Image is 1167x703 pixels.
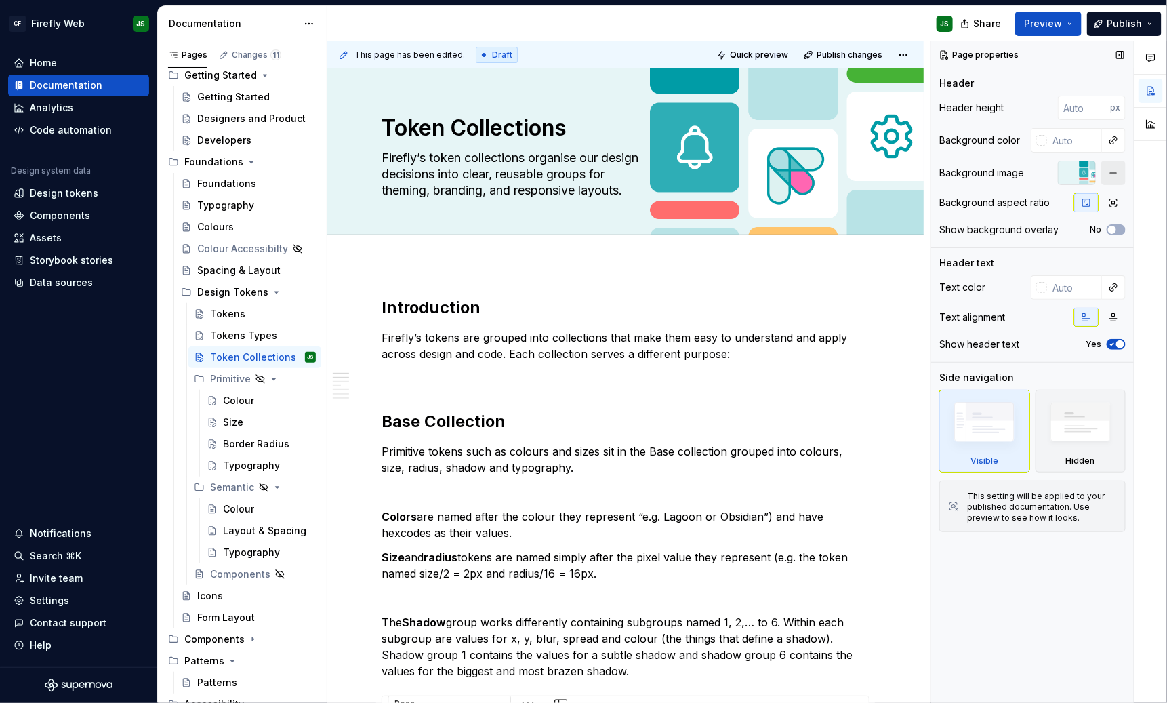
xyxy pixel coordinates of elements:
[30,254,113,267] div: Storybook stories
[1047,275,1102,300] input: Auto
[201,390,321,411] a: Colour
[1090,224,1101,235] label: No
[188,303,321,325] a: Tokens
[201,542,321,563] a: Typography
[382,510,417,523] strong: Colors
[176,216,321,238] a: Colours
[8,249,149,271] a: Storybook stories
[1047,128,1102,153] input: Auto
[382,549,869,582] p: and tokens are named simply after the pixel value they represent (e.g. the token named size/2 = 2...
[197,220,234,234] div: Colours
[45,679,112,692] svg: Supernova Logo
[973,17,1001,31] span: Share
[967,491,1117,523] div: This setting will be applied to your published documentation. Use preview to see how it looks.
[223,416,243,429] div: Size
[402,616,446,629] strong: Shadow
[307,350,314,364] div: JS
[30,549,81,563] div: Search ⌘K
[30,276,93,289] div: Data sources
[8,182,149,204] a: Design tokens
[176,108,321,129] a: Designers and Product
[800,45,888,64] button: Publish changes
[210,481,254,494] div: Semantic
[184,654,224,668] div: Patterns
[270,49,281,60] span: 11
[30,56,57,70] div: Home
[424,550,457,564] strong: radius
[8,523,149,544] button: Notifications
[1024,17,1062,31] span: Preview
[210,329,277,342] div: Tokens Types
[30,527,91,540] div: Notifications
[163,64,321,86] div: Getting Started
[30,616,106,630] div: Contact support
[197,611,255,624] div: Form Layout
[201,433,321,455] a: Border Radius
[939,166,1024,180] div: Background image
[31,17,85,31] div: Firefly Web
[8,590,149,611] a: Settings
[197,264,281,277] div: Spacing & Layout
[197,134,251,147] div: Developers
[817,49,882,60] span: Publish changes
[223,524,306,538] div: Layout & Spacing
[30,186,98,200] div: Design tokens
[184,155,243,169] div: Foundations
[939,223,1059,237] div: Show background overlay
[188,563,321,585] a: Components
[188,368,321,390] div: Primitive
[354,49,465,60] span: This page has been edited.
[379,147,867,201] textarea: Firefly’s token collections organise our design decisions into clear, reusable groups for theming...
[137,18,146,29] div: JS
[188,346,321,368] a: Token CollectionsJS
[941,18,949,29] div: JS
[8,545,149,567] button: Search ⌘K
[232,49,281,60] div: Changes
[8,612,149,634] button: Contact support
[176,129,321,151] a: Developers
[382,329,869,362] p: Firefly’s tokens are grouped into collections that make them easy to understand and apply across ...
[223,502,254,516] div: Colour
[939,196,1050,209] div: Background aspect ratio
[379,112,867,144] textarea: Token Collections
[176,86,321,108] a: Getting Started
[8,205,149,226] a: Components
[1015,12,1082,36] button: Preview
[939,390,1030,473] div: Visible
[223,546,280,559] div: Typography
[382,443,869,476] p: Primitive tokens such as colours and sizes sit in the Base collection grouped into colours, size,...
[223,394,254,407] div: Colour
[1058,96,1110,120] input: Auto
[939,134,1020,147] div: Background color
[201,411,321,433] a: Size
[201,455,321,477] a: Typography
[970,456,998,466] div: Visible
[1087,12,1162,36] button: Publish
[176,195,321,216] a: Typography
[30,571,83,585] div: Invite team
[197,242,288,256] div: Colour Accessibilty
[939,310,1005,324] div: Text alignment
[30,123,112,137] div: Code automation
[210,307,245,321] div: Tokens
[201,520,321,542] a: Layout & Spacing
[8,52,149,74] a: Home
[8,227,149,249] a: Assets
[176,585,321,607] a: Icons
[197,90,270,104] div: Getting Started
[382,411,869,433] h2: Base Collection
[939,256,994,270] div: Header text
[176,607,321,628] a: Form Layout
[197,285,268,299] div: Design Tokens
[184,632,245,646] div: Components
[163,650,321,672] div: Patterns
[492,49,512,60] span: Draft
[8,567,149,589] a: Invite team
[8,635,149,656] button: Help
[9,16,26,32] div: CF
[188,477,321,498] div: Semantic
[30,231,62,245] div: Assets
[223,459,280,473] div: Typography
[176,260,321,281] a: Spacing & Layout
